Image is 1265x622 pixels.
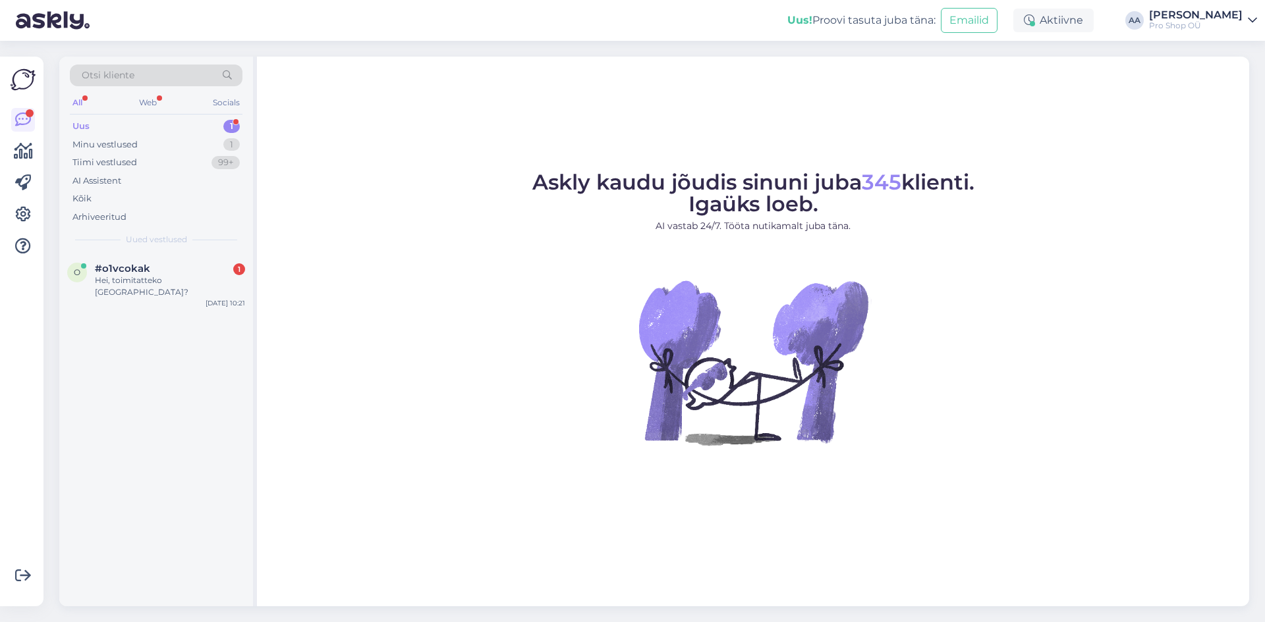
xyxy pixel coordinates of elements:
[70,94,85,111] div: All
[1149,20,1243,31] div: Pro Shop OÜ
[206,298,245,308] div: [DATE] 10:21
[211,156,240,169] div: 99+
[1149,10,1243,20] div: [PERSON_NAME]
[72,174,121,188] div: AI Assistent
[72,156,137,169] div: Tiimi vestlused
[126,234,187,246] span: Uued vestlused
[787,13,936,28] div: Proovi tasuta juba täna:
[223,138,240,151] div: 1
[210,94,242,111] div: Socials
[136,94,159,111] div: Web
[72,211,126,224] div: Arhiveeritud
[1125,11,1144,30] div: AA
[74,267,80,277] span: o
[72,138,138,151] div: Minu vestlused
[95,263,150,274] span: #o1vcokak
[72,192,92,205] div: Kõik
[82,68,134,82] span: Otsi kliente
[233,263,245,275] div: 1
[941,8,998,33] button: Emailid
[1013,9,1094,32] div: Aktiivne
[532,219,974,233] p: AI vastab 24/7. Tööta nutikamalt juba täna.
[223,120,240,133] div: 1
[95,274,245,298] div: Hei, toimitatteko [GEOGRAPHIC_DATA]?
[11,67,36,92] img: Askly Logo
[862,169,901,195] span: 345
[72,120,90,133] div: Uus
[1149,10,1257,31] a: [PERSON_NAME]Pro Shop OÜ
[634,244,872,480] img: No Chat active
[532,169,974,217] span: Askly kaudu jõudis sinuni juba klienti. Igaüks loeb.
[787,14,812,26] b: Uus!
